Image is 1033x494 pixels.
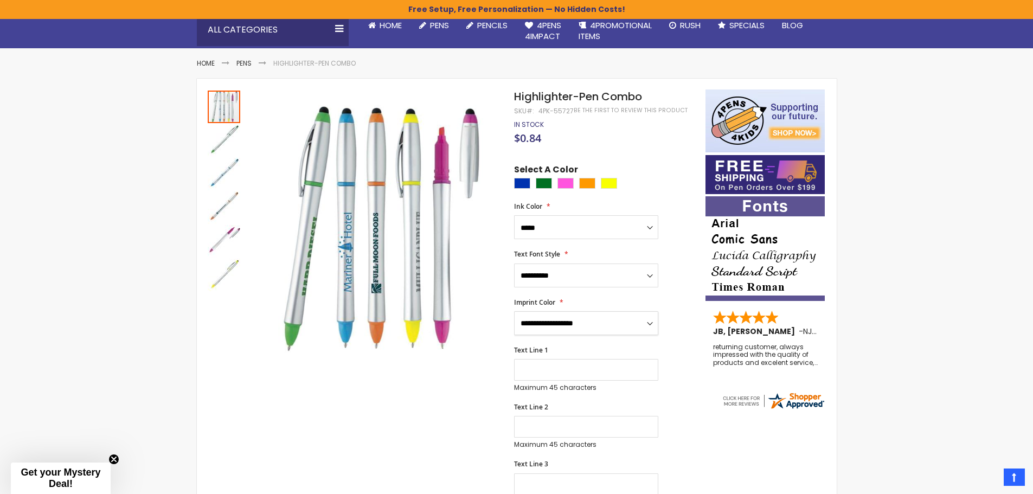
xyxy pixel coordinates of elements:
a: 4pens.com certificate URL [721,403,825,413]
span: Text Line 2 [514,402,548,412]
span: JB, [PERSON_NAME] [713,326,799,337]
img: Highlighter-Pen Combo [208,225,240,258]
span: Text Line 1 [514,345,548,355]
div: returning customer, always impressed with the quality of products and excelent service, will retu... [713,343,818,367]
span: Ink Color [514,202,542,211]
span: 4PROMOTIONAL ITEMS [579,20,652,42]
img: font-personalization-examples [705,196,825,301]
img: 4pens 4 kids [705,89,825,152]
span: In stock [514,120,544,129]
span: Pencils [477,20,508,31]
span: Get your Mystery Deal! [21,467,100,489]
div: Orange [579,178,595,189]
div: Highlighter-Pen Combo [208,224,241,258]
li: Highlighter-Pen Combo [273,59,356,68]
div: 4PK-55727 [538,107,574,116]
div: Availability [514,120,544,129]
span: 4Pens 4impact [525,20,561,42]
div: Yellow [601,178,617,189]
p: Maximum 45 characters [514,440,658,449]
a: 4PROMOTIONALITEMS [570,14,660,49]
strong: SKU [514,106,534,116]
div: Get your Mystery Deal!Close teaser [11,463,111,494]
img: 4pens.com widget logo [721,391,825,410]
div: Blue [514,178,530,189]
img: Highlighter-Pen Combo [208,124,240,157]
a: Pens [410,14,458,37]
span: - , [799,326,893,337]
div: All Categories [197,14,349,46]
span: $0.84 [514,131,541,145]
img: Highlighter-Pen Combo [208,158,240,190]
span: Home [380,20,402,31]
div: Highlighter-Pen Combo [208,258,240,291]
a: Be the first to review this product [574,106,688,114]
a: 4Pens4impact [516,14,570,49]
span: Select A Color [514,164,578,178]
span: Imprint Color [514,298,555,307]
span: Text Font Style [514,249,560,259]
a: Home [360,14,410,37]
img: Highlighter-Pen Combo [208,191,240,224]
a: Blog [773,14,812,37]
img: Highlighter-Pen Combo [208,259,240,291]
div: Pink [557,178,574,189]
a: Home [197,59,215,68]
span: Rush [680,20,701,31]
span: NJ [803,326,817,337]
span: Blog [782,20,803,31]
div: Highlighter-Pen Combo [208,123,241,157]
button: Close teaser [108,454,119,465]
div: Green [536,178,552,189]
a: Specials [709,14,773,37]
div: Highlighter-Pen Combo [208,157,241,190]
a: Pencils [458,14,516,37]
span: Pens [430,20,449,31]
span: Text Line 3 [514,459,548,469]
span: Highlighter-Pen Combo [514,89,642,104]
a: Pens [236,59,252,68]
span: Specials [729,20,765,31]
a: Rush [660,14,709,37]
img: Free shipping on orders over $199 [705,155,825,194]
div: Highlighter-Pen Combo [208,89,241,123]
img: Highlighter-Pen Combo [252,105,500,353]
div: Highlighter-Pen Combo [208,190,241,224]
p: Maximum 45 characters [514,383,658,392]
